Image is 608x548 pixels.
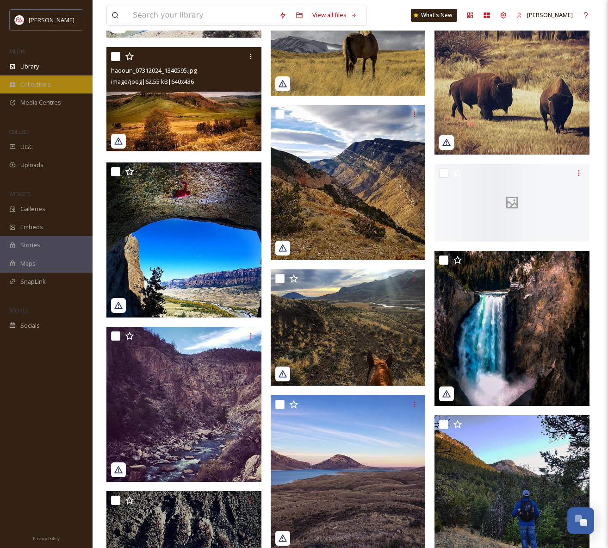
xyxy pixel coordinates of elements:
[15,15,24,25] img: images%20(1).png
[20,321,40,330] span: Socials
[9,307,28,314] span: SOCIALS
[20,62,39,71] span: Library
[9,190,31,197] span: WIDGETS
[106,162,261,318] img: coldfear_07312024_1340592.jpg
[271,269,426,386] img: syantes_07312024_1340591.jpg
[128,5,274,25] input: Search your library
[20,205,45,213] span: Galleries
[20,241,40,249] span: Stories
[411,9,457,22] a: What's New
[111,77,194,86] span: image/jpeg | 62.55 kB | 640 x 436
[20,161,43,169] span: Uploads
[20,143,33,151] span: UGC
[33,532,60,543] a: Privacy Policy
[33,536,60,542] span: Privacy Policy
[527,11,573,19] span: [PERSON_NAME]
[106,47,261,153] img: haooun_07312024_1340595.jpg
[106,327,261,482] img: nessthemess_07312024_1340589.jpg
[512,6,577,24] a: [PERSON_NAME]
[20,277,46,286] span: SnapLink
[20,80,51,89] span: Collections
[20,98,61,107] span: Media Centres
[434,251,589,406] img: haooun_07312024_1340587.jpg
[308,6,362,24] a: View all files
[29,16,74,24] span: [PERSON_NAME]
[20,223,43,231] span: Embeds
[9,128,29,135] span: COLLECT
[111,66,197,75] span: haooun_07312024_1340595.jpg
[9,48,25,55] span: MEDIA
[271,105,426,260] img: randyquarles_07312024_1340594.jpg
[567,507,594,534] button: Open Chat
[20,259,36,268] span: Maps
